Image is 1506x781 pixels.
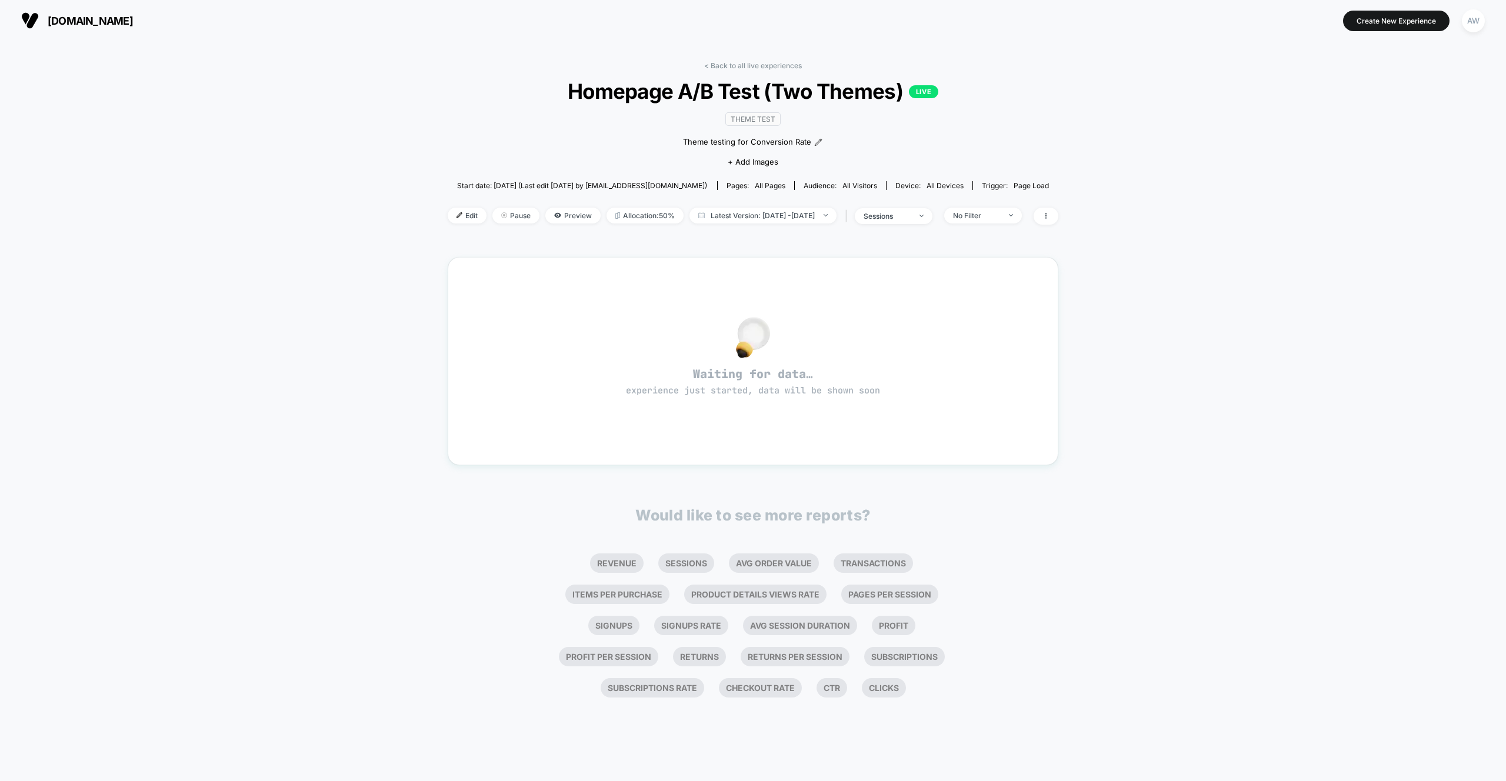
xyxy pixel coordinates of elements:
span: Page Load [1014,181,1049,190]
li: Clicks [862,678,906,697]
span: Preview [545,208,601,223]
li: Returns [673,647,726,666]
span: Allocation: 50% [607,208,684,223]
div: AW [1462,9,1485,32]
img: end [919,215,924,217]
li: Subscriptions [864,647,945,666]
button: [DOMAIN_NAME] [18,11,136,30]
span: Theme testing for Conversion Rate [683,136,811,148]
li: Ctr [817,678,847,697]
img: calendar [698,212,705,218]
span: | [842,208,855,225]
li: Transactions [834,553,913,573]
li: Pages Per Session [841,585,938,604]
span: all pages [755,181,785,190]
li: Subscriptions Rate [601,678,704,697]
li: Signups [588,616,639,635]
a: < Back to all live experiences [704,61,802,70]
p: Would like to see more reports? [635,506,871,524]
li: Sessions [658,553,714,573]
span: Device: [886,181,972,190]
li: Checkout Rate [719,678,802,697]
li: Product Details Views Rate [684,585,827,604]
button: AW [1458,9,1488,33]
span: All Visitors [842,181,877,190]
span: Homepage A/B Test (Two Themes) [478,79,1028,104]
li: Returns Per Session [741,647,849,666]
span: Latest Version: [DATE] - [DATE] [689,208,837,223]
img: end [1009,214,1013,216]
p: LIVE [909,85,938,98]
span: Waiting for data… [469,366,1037,397]
div: Trigger: [982,181,1049,190]
li: Revenue [590,553,644,573]
span: + Add Images [728,157,778,166]
img: Visually logo [21,12,39,29]
li: Avg Order Value [729,553,819,573]
span: Theme Test [725,112,781,126]
div: sessions [864,212,911,221]
span: experience just started, data will be shown soon [626,385,880,396]
li: Avg Session Duration [743,616,857,635]
span: Pause [492,208,539,223]
span: Start date: [DATE] (Last edit [DATE] by [EMAIL_ADDRESS][DOMAIN_NAME]) [457,181,707,190]
span: all devices [927,181,964,190]
li: Signups Rate [654,616,728,635]
div: Pages: [727,181,785,190]
span: [DOMAIN_NAME] [48,15,133,27]
img: no_data [736,317,770,358]
img: rebalance [615,212,620,219]
img: end [501,212,507,218]
li: Items Per Purchase [565,585,669,604]
span: Edit [448,208,487,223]
div: Audience: [804,181,877,190]
li: Profit [872,616,915,635]
img: end [824,214,828,216]
button: Create New Experience [1343,11,1450,31]
img: edit [457,212,462,218]
li: Profit Per Session [559,647,658,666]
div: No Filter [953,211,1000,220]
